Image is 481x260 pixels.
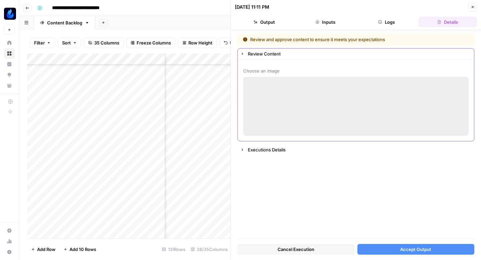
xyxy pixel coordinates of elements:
button: Inputs [296,17,354,27]
button: Workspace: AgentFire Content [4,5,15,22]
button: Row Height [178,37,217,48]
span: Sort [62,39,71,46]
button: Freeze Columns [126,37,175,48]
div: 28/35 Columns [188,244,230,255]
a: Content Backlog [34,16,95,29]
a: Home [4,37,15,48]
span: Row Height [188,39,212,46]
button: Logs [357,17,416,27]
button: Accept Output [357,244,475,255]
div: Executions Details [248,146,470,153]
button: Sort [58,37,81,48]
a: Usage [4,236,15,247]
a: Insights [4,59,15,70]
span: Freeze Columns [137,39,171,46]
span: Choose an image [243,68,469,74]
button: Details [419,17,477,27]
button: 35 Columns [84,37,124,48]
div: 131 Rows [159,244,188,255]
span: Add 10 Rows [69,246,96,253]
div: [DATE] 11:11 PM [235,4,269,10]
span: Add Row [37,246,55,253]
div: Review Content [238,59,474,141]
a: Opportunities [4,70,15,80]
button: Review Content [238,48,474,59]
span: 35 Columns [94,39,119,46]
button: Add Row [27,244,59,255]
button: Executions Details [238,144,474,155]
span: Cancel Execution [278,246,314,253]
a: Settings [4,225,15,236]
span: Filter [34,39,45,46]
img: AgentFire Content Logo [4,8,16,20]
button: Help + Support [4,247,15,257]
a: Your Data [4,80,15,91]
button: Add 10 Rows [59,244,100,255]
div: Review and approve content to ensure it meets your expectations [243,36,427,43]
button: Output [235,17,293,27]
button: Cancel Execution [237,244,355,255]
div: Content Backlog [47,19,82,26]
button: Filter [30,37,55,48]
span: Accept Output [400,246,431,253]
button: Undo [219,37,246,48]
div: Review Content [248,50,470,57]
a: Browse [4,48,15,59]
